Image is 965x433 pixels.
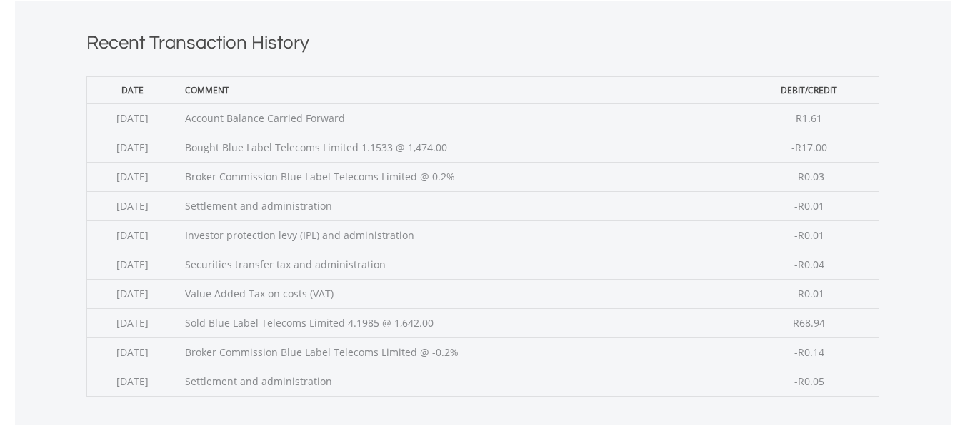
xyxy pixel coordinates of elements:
[86,30,879,62] h1: Recent Transaction History
[86,191,178,220] td: [DATE]
[178,162,740,191] td: Broker Commission Blue Label Telecoms Limited @ 0.2%
[86,76,178,103] th: Date
[794,287,824,300] span: -R0.01
[793,316,825,330] span: R68.94
[86,103,178,133] td: [DATE]
[178,133,740,162] td: Bought Blue Label Telecoms Limited 1.1533 @ 1,474.00
[86,308,178,337] td: [DATE]
[794,258,824,271] span: -R0.04
[86,133,178,162] td: [DATE]
[794,375,824,388] span: -R0.05
[794,228,824,242] span: -R0.01
[794,199,824,213] span: -R0.01
[794,170,824,183] span: -R0.03
[178,250,740,279] td: Securities transfer tax and administration
[794,345,824,359] span: -R0.14
[740,76,879,103] th: Debit/Credit
[86,367,178,396] td: [DATE]
[796,111,822,125] span: R1.61
[86,337,178,367] td: [DATE]
[178,191,740,220] td: Settlement and administration
[791,141,827,154] span: -R17.00
[178,367,740,396] td: Settlement and administration
[86,250,178,279] td: [DATE]
[178,308,740,337] td: Sold Blue Label Telecoms Limited 4.1985 @ 1,642.00
[86,220,178,250] td: [DATE]
[86,279,178,308] td: [DATE]
[178,220,740,250] td: Investor protection levy (IPL) and administration
[86,162,178,191] td: [DATE]
[178,337,740,367] td: Broker Commission Blue Label Telecoms Limited @ -0.2%
[178,279,740,308] td: Value Added Tax on costs (VAT)
[178,103,740,133] td: Account Balance Carried Forward
[178,76,740,103] th: Comment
